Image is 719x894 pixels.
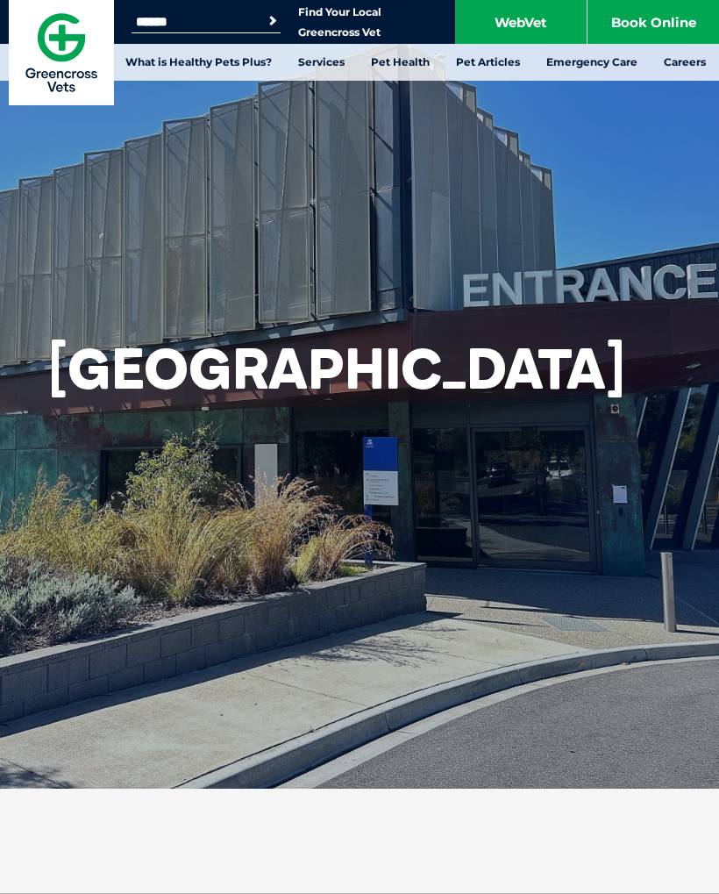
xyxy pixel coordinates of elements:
h1: [GEOGRAPHIC_DATA] [48,335,625,403]
button: Search [264,12,281,30]
a: Careers [651,44,719,81]
a: Emergency Care [533,44,651,81]
a: Pet Health [358,44,443,81]
a: Services [285,44,358,81]
a: Pet Articles [443,44,533,81]
a: What is Healthy Pets Plus? [112,44,285,81]
a: Find Your Local Greencross Vet [298,5,381,39]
